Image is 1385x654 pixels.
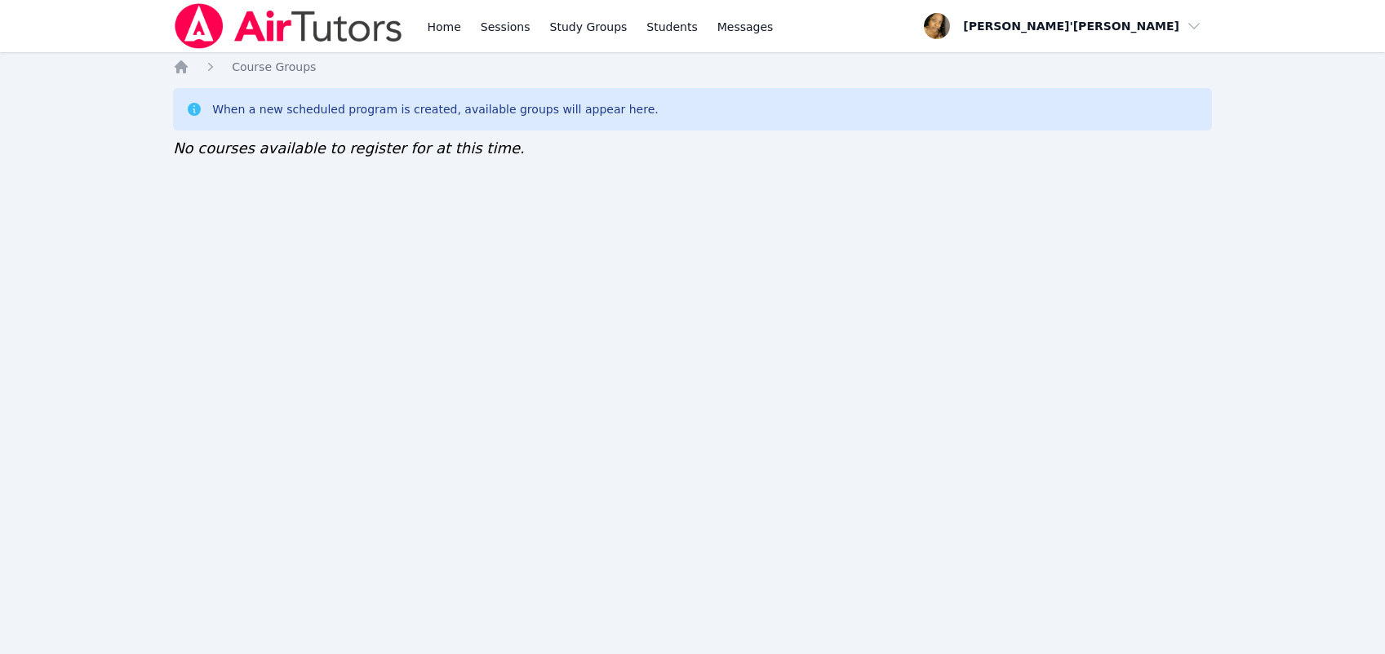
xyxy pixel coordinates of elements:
[173,3,404,49] img: Air Tutors
[232,60,316,73] span: Course Groups
[232,59,316,75] a: Course Groups
[717,19,774,35] span: Messages
[173,59,1212,75] nav: Breadcrumb
[212,101,659,117] div: When a new scheduled program is created, available groups will appear here.
[173,139,525,157] span: No courses available to register for at this time.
